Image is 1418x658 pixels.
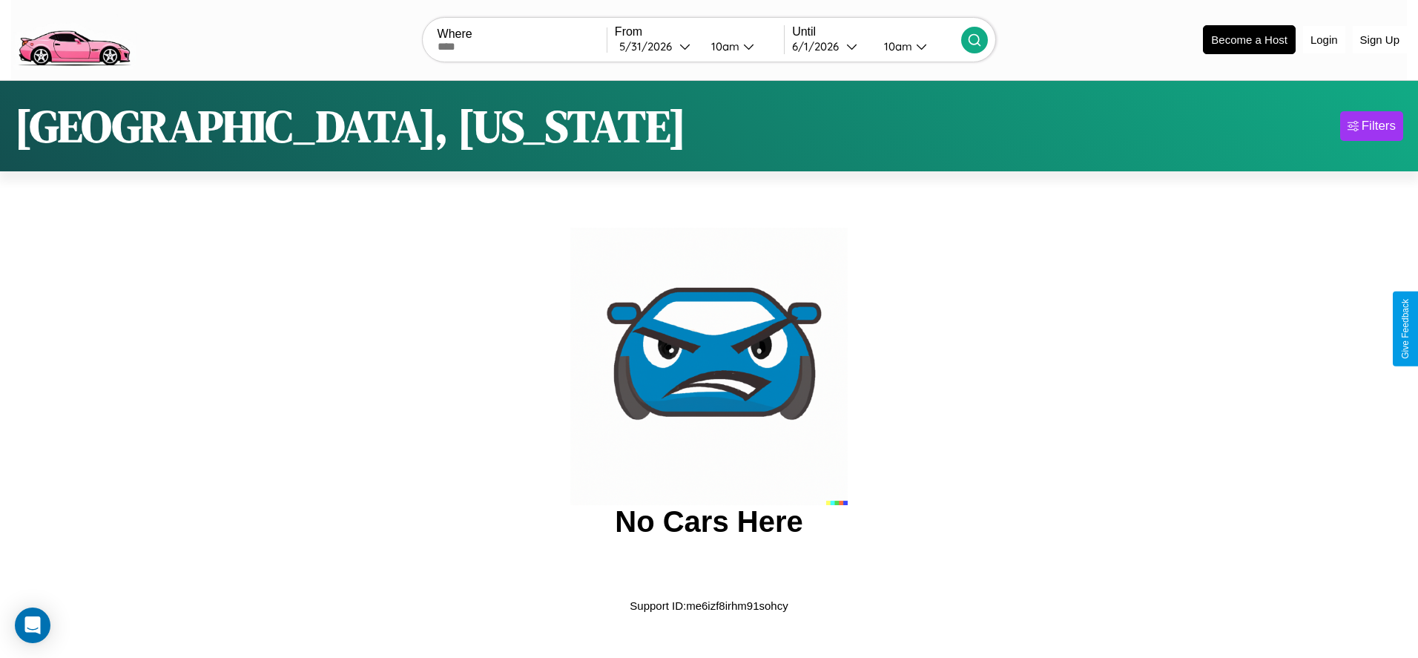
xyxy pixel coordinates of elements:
button: Sign Up [1353,26,1407,53]
div: 6 / 1 / 2026 [792,39,846,53]
label: From [615,25,784,39]
label: Until [792,25,961,39]
div: 10am [704,39,743,53]
button: 5/31/2026 [615,39,699,54]
button: Become a Host [1203,25,1296,54]
div: Give Feedback [1400,299,1411,359]
button: 10am [872,39,961,54]
p: Support ID: me6izf8irhm91sohcy [630,596,788,616]
label: Where [438,27,607,41]
div: 5 / 31 / 2026 [619,39,679,53]
img: car [570,228,848,505]
img: logo [11,7,136,70]
button: Filters [1340,111,1403,141]
div: 10am [877,39,916,53]
div: Filters [1362,119,1396,134]
h1: [GEOGRAPHIC_DATA], [US_STATE] [15,96,686,157]
h2: No Cars Here [615,505,802,539]
button: 10am [699,39,784,54]
button: Login [1303,26,1345,53]
div: Open Intercom Messenger [15,608,50,643]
